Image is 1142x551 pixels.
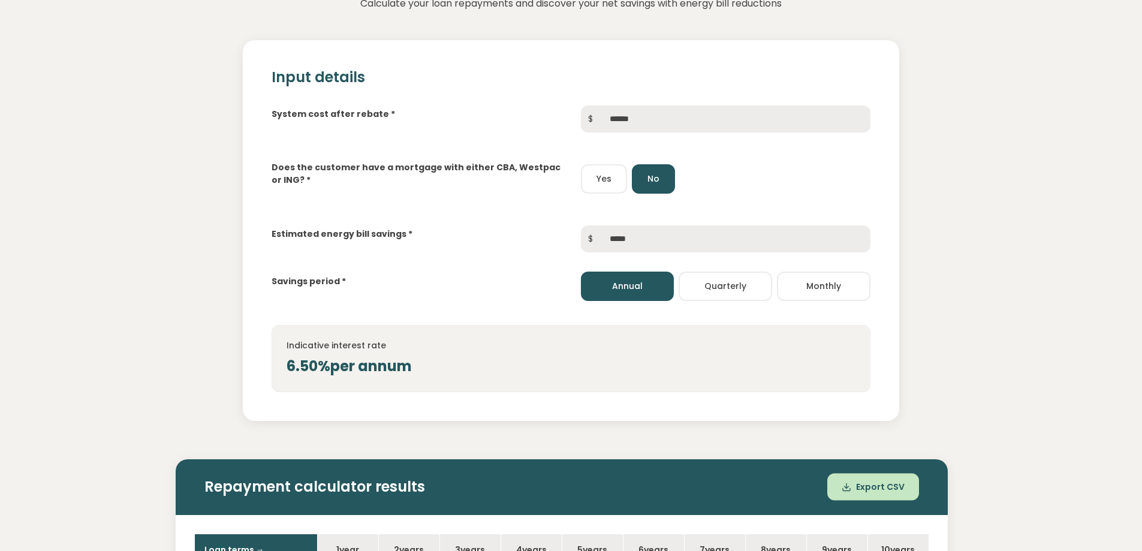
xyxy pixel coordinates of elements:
[272,69,870,86] h2: Input details
[632,164,675,194] button: No
[777,272,870,301] button: Monthly
[272,228,412,240] label: Estimated energy bill savings *
[204,478,919,496] h2: Repayment calculator results
[581,272,674,301] button: Annual
[287,356,855,377] div: 6.50% per annum
[581,225,600,252] span: $
[272,108,395,121] label: System cost after rebate *
[581,164,627,194] button: Yes
[272,275,346,288] label: Savings period *
[679,272,772,301] button: Quarterly
[287,340,855,351] h4: Indicative interest rate
[581,106,600,133] span: $
[827,474,919,501] button: Export CSV
[272,161,561,186] label: Does the customer have a mortgage with either CBA, Westpac or ING? *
